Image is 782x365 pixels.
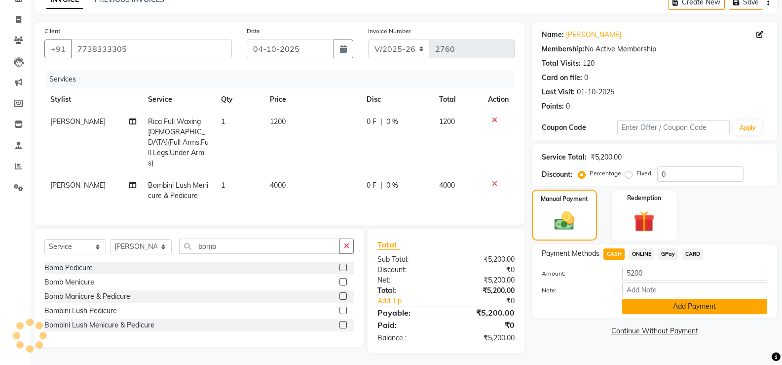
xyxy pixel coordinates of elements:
label: Amount: [534,269,614,278]
span: | [380,180,382,191]
input: Amount [622,266,767,281]
div: Name: [542,30,564,40]
span: CARD [682,248,704,260]
span: Total [377,240,400,250]
div: Service Total: [542,152,587,162]
div: Balance : [370,333,446,343]
div: No Active Membership [542,44,767,54]
div: ₹5,200.00 [446,307,522,319]
th: Qty [215,88,264,111]
th: Total [433,88,482,111]
div: Sub Total: [370,254,446,265]
div: ₹5,200.00 [446,254,522,265]
label: Fixed [636,169,651,178]
div: Card on file: [542,73,582,83]
div: ₹0 [446,319,522,331]
div: ₹5,200.00 [591,152,622,162]
div: Points: [542,101,564,112]
span: 4000 [439,181,455,190]
div: ₹5,200.00 [446,275,522,285]
div: Discount: [370,265,446,275]
div: ₹5,200.00 [446,333,522,343]
label: Manual Payment [541,195,588,203]
div: 0 [584,73,588,83]
a: Continue Without Payment [534,326,775,336]
span: 1200 [439,117,455,126]
div: Paid: [370,319,446,331]
div: Total: [370,285,446,296]
div: ₹0 [459,296,522,306]
label: Redemption [627,194,661,203]
button: Add Payment [622,299,767,314]
div: 01-10-2025 [577,87,614,97]
span: | [380,117,382,127]
input: Add Note [622,282,767,297]
span: Bombini Lush Menicure & Pedicure [148,181,208,200]
div: Bombini Lush Pedicure [44,306,117,316]
div: Total Visits: [542,58,581,69]
label: Client [44,27,60,36]
span: 1200 [270,117,286,126]
input: Search by Name/Mobile/Email/Code [71,40,232,58]
th: Price [264,88,361,111]
div: Bomb Manicure & Pedicure [44,291,130,302]
div: Bomb Menicure [44,277,94,287]
span: Payment Methods [542,248,599,259]
div: Net: [370,275,446,285]
div: 0 [566,101,570,112]
label: Invoice Number [368,27,411,36]
span: ONLINE [629,248,654,260]
img: _gift.svg [627,208,661,235]
div: Bombini Lush Menicure & Pedicure [44,320,154,330]
span: CASH [603,248,625,260]
img: _cash.svg [548,209,581,233]
span: GPay [658,248,678,260]
div: Discount: [542,169,572,180]
div: Bomb Pedicure [44,263,93,273]
span: [PERSON_NAME] [50,181,106,190]
th: Action [482,88,515,111]
span: Rica Full Waxing [DEMOGRAPHIC_DATA](Full Arms,Full Legs,Under Arms) [148,117,209,167]
div: Coupon Code [542,122,617,133]
input: Search or Scan [179,239,340,254]
input: Enter Offer / Coupon Code [617,120,730,135]
span: 4000 [270,181,286,190]
th: Service [142,88,215,111]
span: [PERSON_NAME] [50,117,106,126]
a: [PERSON_NAME] [566,30,621,40]
div: Membership: [542,44,585,54]
span: 1 [221,117,225,126]
label: Date [247,27,260,36]
span: 0 % [386,117,398,127]
div: 120 [583,58,595,69]
div: ₹5,200.00 [446,285,522,296]
button: +91 [44,40,72,58]
th: Stylist [44,88,142,111]
span: 0 % [386,180,398,191]
label: Note: [534,286,614,295]
label: Percentage [590,169,621,178]
div: ₹0 [446,265,522,275]
div: Last Visit: [542,87,575,97]
a: Add Tip [370,296,459,306]
th: Disc [361,88,434,111]
span: 0 F [367,180,376,191]
div: Services [45,70,522,88]
button: Apply [734,121,762,135]
div: Payable: [370,307,446,319]
span: 1 [221,181,225,190]
span: 0 F [367,117,376,127]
